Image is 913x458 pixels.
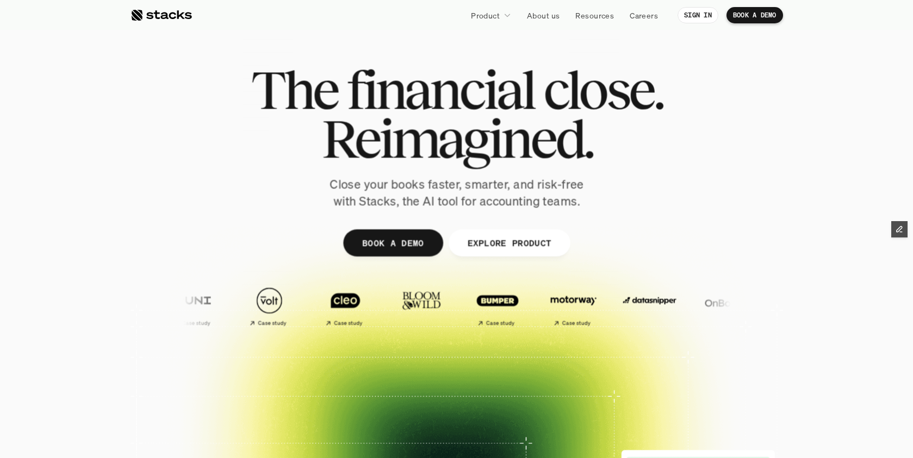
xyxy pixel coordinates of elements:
span: The [251,65,337,114]
a: Privacy Policy [128,252,176,259]
a: EXPLORE PRODUCT [448,229,570,256]
h2: Case study [181,319,210,326]
p: Careers [630,10,658,21]
a: Case study [538,281,608,331]
a: Case study [233,281,304,331]
h2: Case study [333,319,362,326]
p: Resources [575,10,614,21]
button: Edit Framer Content [891,221,908,237]
p: Close your books faster, smarter, and risk-free with Stacks, the AI tool for accounting teams. [321,176,592,210]
a: Case study [157,281,228,331]
a: BOOK A DEMO [343,229,443,256]
h2: Case study [257,319,286,326]
h2: Case study [562,319,591,326]
a: SIGN IN [678,7,718,23]
p: EXPLORE PRODUCT [467,235,551,250]
a: About us [520,5,566,25]
h2: Case study [486,319,514,326]
p: SIGN IN [684,11,712,19]
a: Careers [623,5,664,25]
a: BOOK A DEMO [726,7,783,23]
p: Product [471,10,500,21]
span: Reimagined. [321,114,592,163]
a: Case study [309,281,380,331]
span: close. [543,65,662,114]
span: financial [346,65,534,114]
p: BOOK A DEMO [362,235,424,250]
p: BOOK A DEMO [733,11,777,19]
a: Case study [462,281,532,331]
a: Resources [569,5,620,25]
p: About us [527,10,560,21]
